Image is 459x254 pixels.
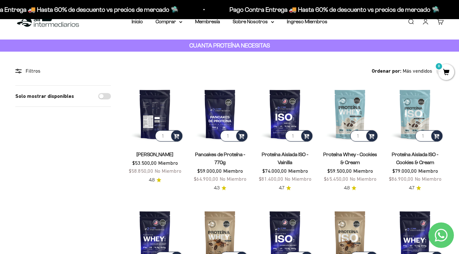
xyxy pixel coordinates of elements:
span: 4.3 [214,185,220,192]
span: $59.000,00 [197,168,222,174]
button: Más vendidos [403,67,444,75]
span: No Miembro [220,176,246,182]
a: 4.74.7 de 5.0 estrellas [409,185,421,192]
span: 4.8 [344,185,350,192]
a: Proteína Whey - Cookies & Cream [323,152,377,165]
span: $59.500,00 [327,168,352,174]
span: No Miembro [350,176,376,182]
a: 4.84.8 de 5.0 estrellas [149,177,161,184]
strong: CUANTA PROTEÍNA NECESITAS [189,42,270,49]
a: 4.84.8 de 5.0 estrellas [344,185,356,192]
span: $74.000,00 [262,168,287,174]
a: Ingreso Miembros [287,19,327,24]
img: Proteína Whey - Vainilla [126,85,184,143]
span: Miembro [158,160,178,166]
span: $64.900,00 [194,176,218,182]
a: Membresía [195,19,220,24]
a: Proteína Aislada ISO - Cookies & Cream [392,152,438,165]
p: Pago Contra Entrega 🚚 Hasta 60% de descuento vs precios de mercado 🛸 [229,4,439,15]
span: $58.850,00 [129,168,153,174]
span: No Miembro [415,176,441,182]
summary: Sobre Nosotros [233,18,274,26]
span: No Miembro [285,176,311,182]
a: 0 [438,69,454,76]
label: Solo mostrar disponibles [15,92,74,100]
span: No Miembro [155,168,181,174]
span: Miembro [353,168,373,174]
summary: Comprar [156,18,182,26]
a: Inicio [132,19,143,24]
span: Más vendidos [403,67,432,75]
a: Pancakes de Proteína - 770g [195,152,245,165]
span: Miembro [288,168,308,174]
span: 4.7 [409,185,414,192]
span: 4.8 [149,177,155,184]
span: 4.7 [279,185,284,192]
span: Ordenar por: [372,67,401,75]
div: Filtros [15,67,111,75]
span: Miembro [223,168,243,174]
span: $86.900,00 [389,176,413,182]
a: [PERSON_NAME] [136,152,173,157]
span: $79.000,00 [392,168,417,174]
span: Miembro [418,168,438,174]
span: $65.450,00 [324,176,348,182]
a: Proteína Aislada ISO - Vainilla [262,152,308,165]
span: $53.500,00 [132,160,157,166]
mark: 0 [435,62,443,70]
a: 4.74.7 de 5.0 estrellas [279,185,291,192]
a: 4.34.3 de 5.0 estrellas [214,185,226,192]
span: $81.400,00 [259,176,283,182]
